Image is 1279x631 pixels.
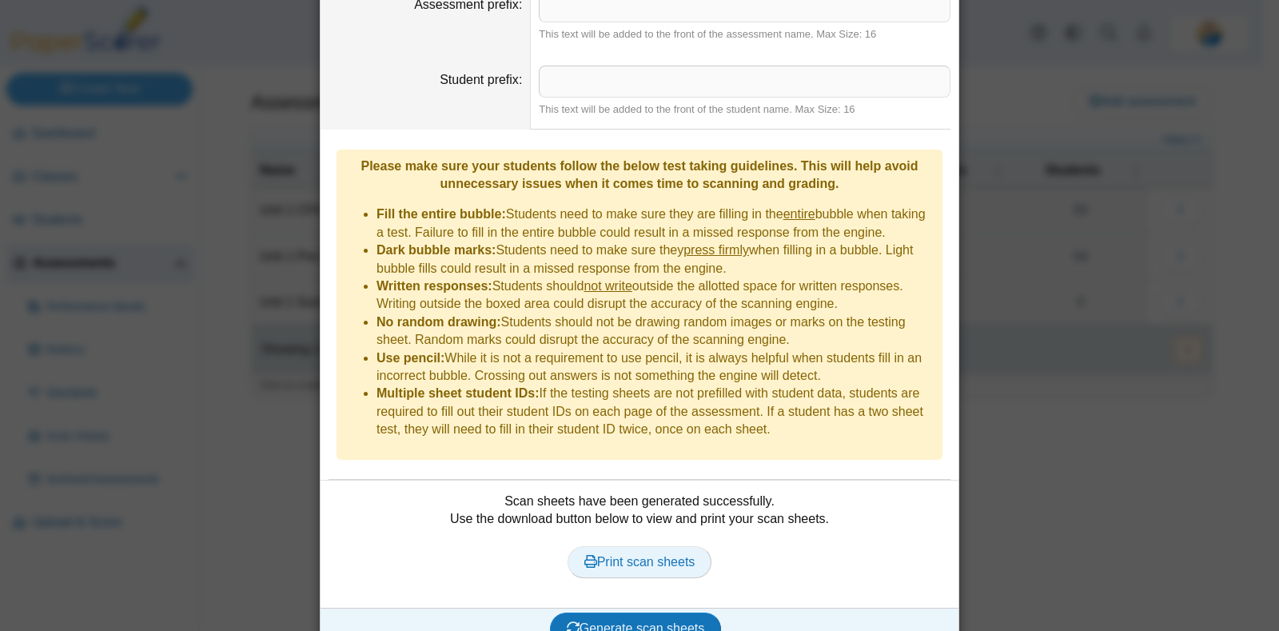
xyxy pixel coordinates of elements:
li: While it is not a requirement to use pencil, it is always helpful when students fill in an incorr... [377,349,934,385]
b: No random drawing: [377,315,501,329]
b: Written responses: [377,279,492,293]
li: Students need to make sure they when filling in a bubble. Light bubble fills could result in a mi... [377,242,934,278]
u: entire [783,207,815,221]
b: Fill the entire bubble: [377,207,506,221]
div: Scan sheets have been generated successfully. Use the download button below to view and print you... [329,493,950,597]
a: Print scan sheets [568,546,712,578]
div: This text will be added to the front of the assessment name. Max Size: 16 [539,27,950,42]
b: Dark bubble marks: [377,243,496,257]
li: Students should outside the allotted space for written responses. Writing outside the boxed area ... [377,278,934,314]
li: Students need to make sure they are filling in the bubble when taking a test. Failure to fill in ... [377,206,934,242]
label: Student prefix [440,73,522,86]
b: Multiple sheet student IDs: [377,386,540,400]
u: press firmly [683,243,749,257]
li: Students should not be drawing random images or marks on the testing sheet. Random marks could di... [377,314,934,349]
span: Print scan sheets [584,555,695,569]
div: This text will be added to the front of the student name. Max Size: 16 [539,102,950,117]
b: Please make sure your students follow the below test taking guidelines. This will help avoid unne... [361,159,918,190]
b: Use pencil: [377,351,444,365]
li: If the testing sheets are not prefilled with student data, students are required to fill out thei... [377,385,934,438]
u: not write [584,279,632,293]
